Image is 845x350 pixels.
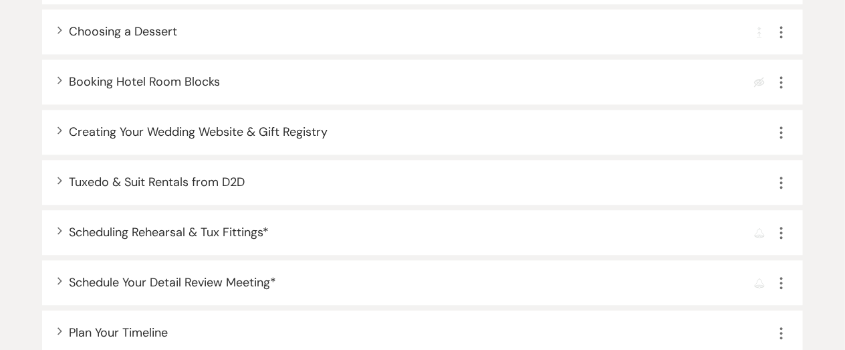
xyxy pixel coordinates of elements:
[69,274,276,290] span: Schedule Your Detail Review Meeting *
[69,226,269,238] button: Scheduling Rehearsal & Tux Fittings*
[69,124,328,140] span: Creating Your Wedding Website & Gift Registry
[69,174,245,190] span: Tuxedo & Suit Rentals from D2D
[69,126,328,138] button: Creating Your Wedding Website & Gift Registry
[69,224,269,240] span: Scheduling Rehearsal & Tux Fittings *
[69,76,220,88] button: Booking Hotel Room Blocks
[69,23,177,39] span: Choosing a Dessert
[69,176,245,188] button: Tuxedo & Suit Rentals from D2D
[69,327,168,339] button: Plan Your Timeline
[69,74,220,90] span: Booking Hotel Room Blocks
[69,25,177,37] button: Choosing a Dessert
[69,276,276,288] button: Schedule Your Detail Review Meeting*
[69,325,168,341] span: Plan Your Timeline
